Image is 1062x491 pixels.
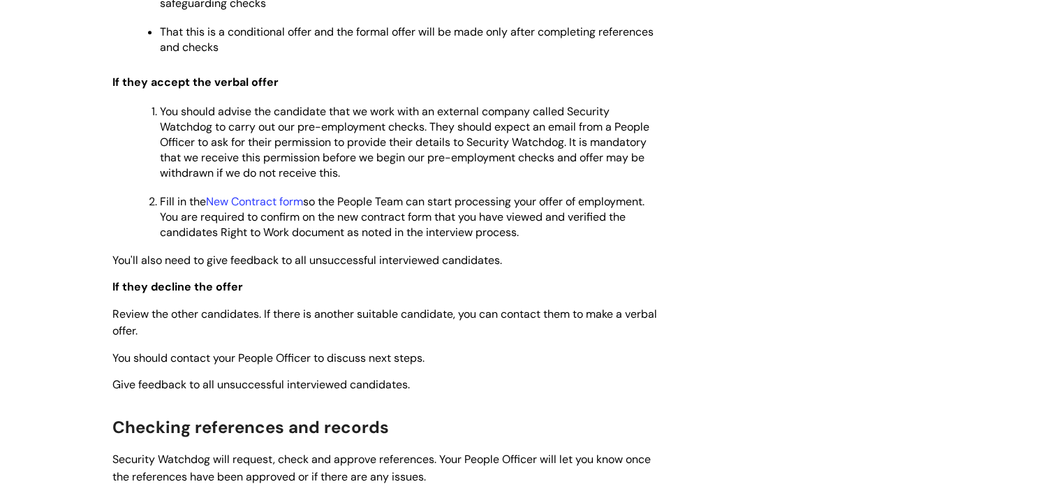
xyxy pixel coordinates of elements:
[112,416,389,438] span: Checking references and records
[112,253,502,268] span: You'll also need to give feedback to all unsuccessful interviewed candidates.
[112,351,425,365] span: You should contact your People Officer to discuss next steps.
[112,377,410,392] span: Give feedback to all unsuccessful interviewed candidates.
[160,104,649,180] span: You should advise the candidate that we work with an external company called Security Watchdog to...
[112,307,657,339] span: Review the other candidates. If there is another suitable candidate, you can contact them to make...
[160,194,644,240] span: Fill in the so the People Team can start processing your offer of employment. You are required to...
[112,75,279,89] span: If they accept the verbal offer
[160,24,654,54] span: That this is a conditional offer and the formal offer will be made only after completing referenc...
[206,194,303,209] a: New Contract form
[112,452,651,484] span: Security Watchdog will request, check and approve references. Your People Officer will let you kn...
[112,279,243,294] span: If they decline the offer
